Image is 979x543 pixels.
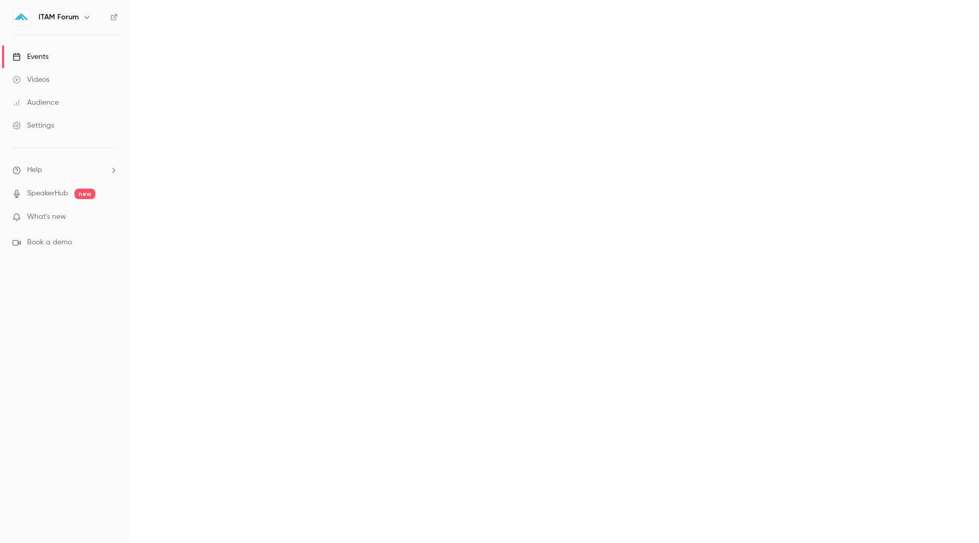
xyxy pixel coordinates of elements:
[27,165,42,176] span: Help
[27,212,66,223] span: What's new
[12,52,48,62] div: Events
[27,188,68,199] a: SpeakerHub
[13,9,30,26] img: ITAM Forum
[74,189,95,199] span: new
[39,12,79,22] h6: ITAM Forum
[12,120,54,131] div: Settings
[12,97,59,108] div: Audience
[12,165,118,176] li: help-dropdown-opener
[12,75,49,85] div: Videos
[27,237,72,248] span: Book a demo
